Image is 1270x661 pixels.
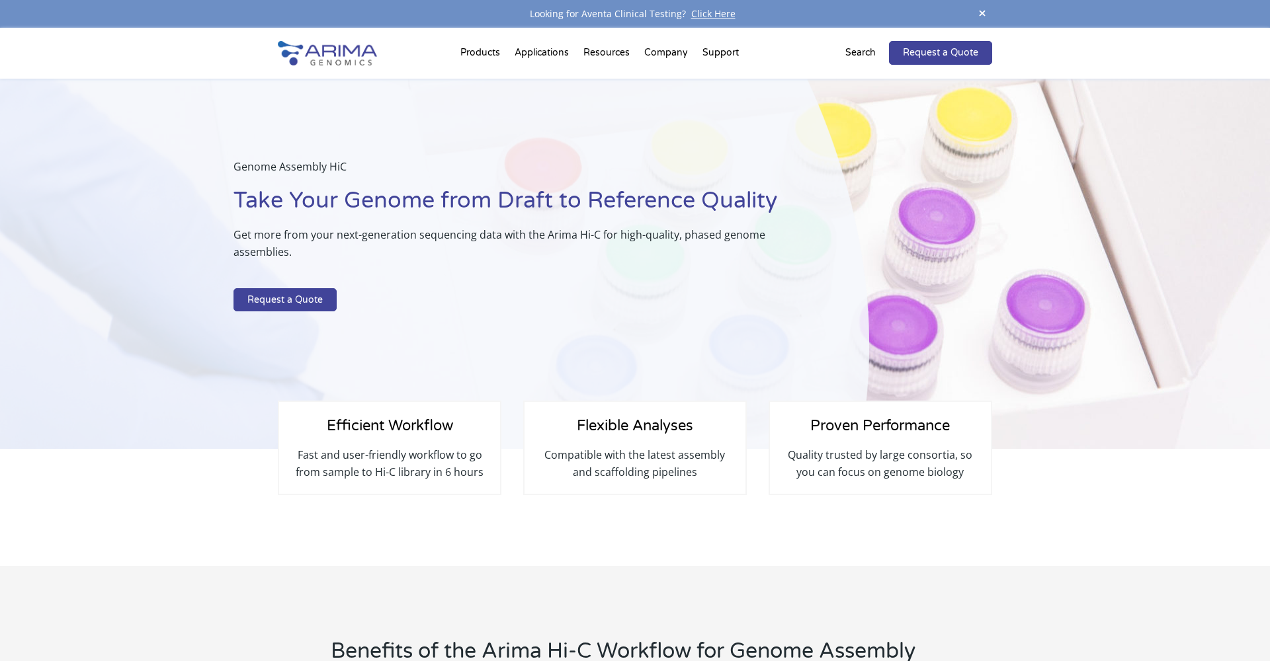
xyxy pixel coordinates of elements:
[233,288,337,312] a: Request a Quote
[810,417,950,434] span: Proven Performance
[686,7,741,20] a: Click Here
[233,158,802,186] p: Genome Assembly HiC
[845,44,876,61] p: Search
[292,446,487,481] p: Fast and user-friendly workflow to go from sample to Hi-C library in 6 hours
[327,417,453,434] span: Efficient Workflow
[889,41,992,65] a: Request a Quote
[577,417,693,434] span: Flexible Analyses
[233,186,802,226] h1: Take Your Genome from Draft to Reference Quality
[538,446,732,481] p: Compatible with the latest assembly and scaffolding pipelines
[278,41,377,65] img: Arima-Genomics-logo
[233,226,802,271] p: Get more from your next-generation sequencing data with the Arima Hi-C for high-quality, phased g...
[783,446,978,481] p: Quality trusted by large consortia, so you can focus on genome biology
[278,5,992,22] div: Looking for Aventa Clinical Testing?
